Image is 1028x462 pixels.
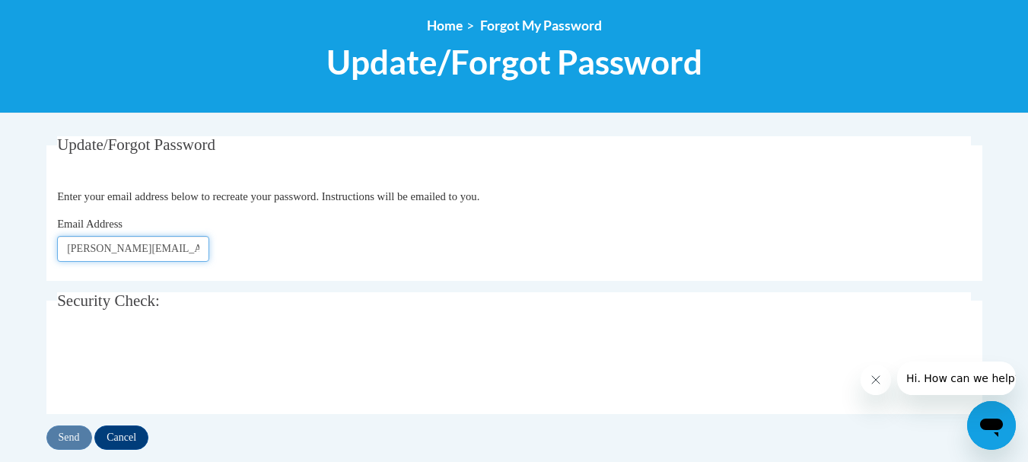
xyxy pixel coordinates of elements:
a: Home [427,18,463,33]
iframe: Message from company [897,362,1016,395]
input: Cancel [94,425,148,450]
span: Forgot My Password [480,18,602,33]
span: Hi. How can we help? [9,11,123,23]
span: Update/Forgot Password [326,42,702,82]
input: Email [57,236,209,262]
iframe: reCAPTCHA [57,336,288,395]
span: Update/Forgot Password [57,135,215,154]
span: Email Address [57,218,123,230]
iframe: Button to launch messaging window [967,401,1016,450]
span: Enter your email address below to recreate your password. Instructions will be emailed to you. [57,190,479,202]
span: Security Check: [57,292,160,310]
iframe: Close message [861,365,891,395]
